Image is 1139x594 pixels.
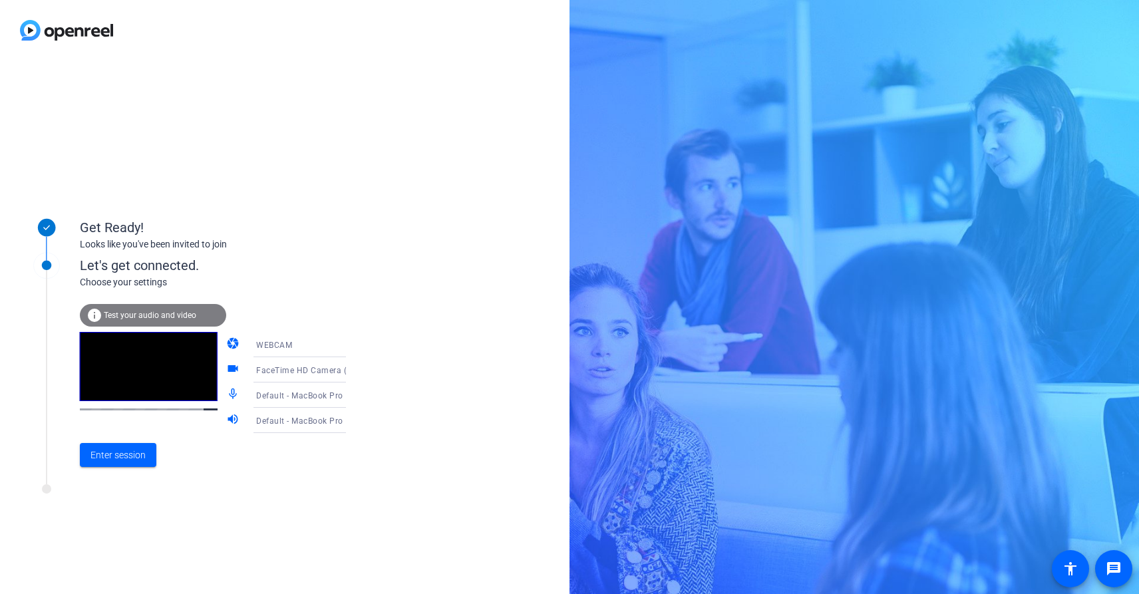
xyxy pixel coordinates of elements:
div: Get Ready! [80,218,346,237]
span: FaceTime HD Camera (D288:[DATE]) [256,365,398,375]
mat-icon: mic_none [226,387,242,403]
button: Enter session [80,443,156,467]
span: Default - MacBook Pro Speakers (Built-in) [256,415,416,426]
div: Looks like you've been invited to join [80,237,346,251]
mat-icon: videocam [226,362,242,378]
mat-icon: info [86,307,102,323]
mat-icon: accessibility [1062,561,1078,577]
span: Test your audio and video [104,311,196,320]
div: Let's get connected. [80,255,373,275]
span: Enter session [90,448,146,462]
span: Default - MacBook Pro Microphone (Built-in) [256,390,427,400]
mat-icon: camera [226,337,242,353]
span: WEBCAM [256,341,292,350]
mat-icon: volume_up [226,412,242,428]
mat-icon: message [1106,561,1122,577]
div: Choose your settings [80,275,373,289]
